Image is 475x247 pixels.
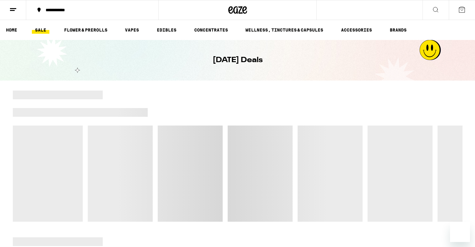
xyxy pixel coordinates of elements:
a: EDIBLES [154,26,180,34]
iframe: Button to launch messaging window [450,222,470,242]
a: ACCESSORIES [338,26,375,34]
a: CONCENTRATES [191,26,231,34]
a: BRANDS [387,26,410,34]
h1: [DATE] Deals [213,55,263,66]
a: FLOWER & PREROLLS [61,26,111,34]
a: VAPES [122,26,142,34]
a: SALE [32,26,49,34]
a: WELLNESS, TINCTURES & CAPSULES [242,26,326,34]
a: HOME [3,26,20,34]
